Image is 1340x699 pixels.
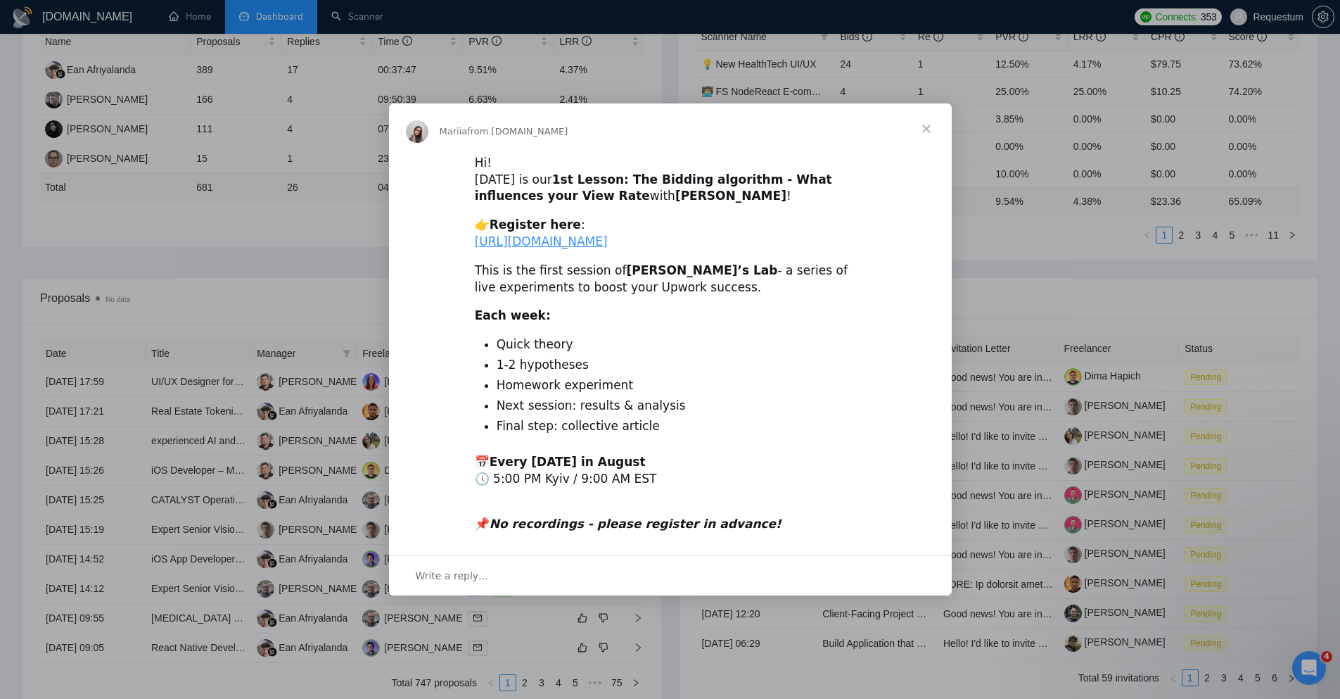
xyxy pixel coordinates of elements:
img: Profile image for Mariia [406,120,428,143]
div: Close [247,6,272,31]
b: Each week: [475,308,551,322]
div: This is the first session of - a series of live experiments to boost your Upwork success. [475,263,866,296]
b: 1st Lesson: The Bidding algorithm - What influences your View Rate [475,172,832,203]
b: 📌 [475,517,781,531]
button: go back [9,6,36,32]
span: Write a reply… [416,567,489,585]
div: 📅 🕔 5:00 PM Kyiv / 9:00 AM EST [475,454,866,488]
div: Hi! [DATE] is our with ! [475,155,866,205]
li: Next session: results & analysis [497,398,866,415]
span: Mariia [440,126,468,137]
b: [PERSON_NAME]’s Lab [626,263,777,277]
li: Quick theory [497,336,866,353]
div: Open conversation and reply [389,555,952,596]
b: Every [DATE] in August [490,455,646,469]
i: No recordings - please register in advance! [490,517,781,531]
span: from [DOMAIN_NAME] [467,126,568,137]
span: Close [901,103,952,154]
li: 1-2 hypotheses [497,357,866,374]
a: [URL][DOMAIN_NAME] [475,234,608,248]
b: [PERSON_NAME] [675,189,786,203]
div: 👉 : [475,217,866,251]
li: Final step: collective article [497,418,866,435]
button: Expand window [220,6,247,32]
li: Homework experiment [497,377,866,394]
b: Register here [490,218,581,232]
